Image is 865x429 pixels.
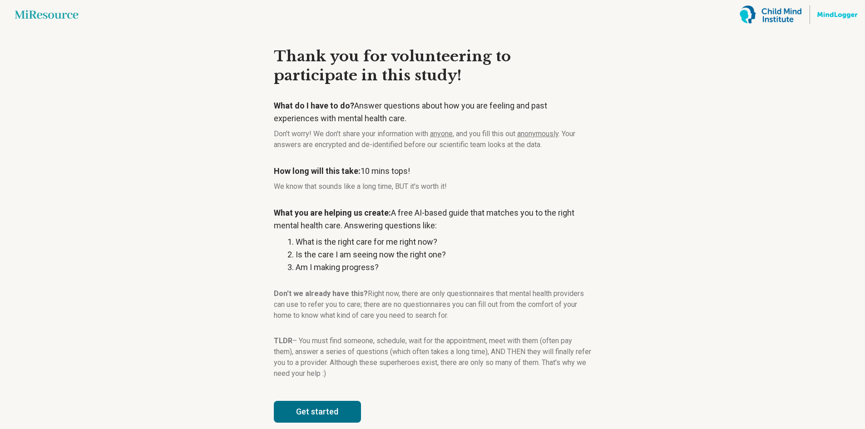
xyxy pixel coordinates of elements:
p: A free AI-based guide that matches you to the right mental health care. Answering questions like: [274,207,592,232]
li: Is the care I am seeing now the right one? [296,248,592,261]
strong: How long will this take: [274,166,361,176]
span: anonymously [517,129,559,138]
strong: TLDR [274,336,292,345]
p: Answer questions about how you are feeling and past experiences with mental health care. [274,99,592,125]
button: Get started [274,401,361,423]
li: What is the right care for me right now? [296,236,592,248]
p: Right now, there are only questionnaires that mental health providers can use to refer you to car... [274,288,592,321]
li: Am I making progress? [296,261,592,274]
p: We know that sounds like a long time, BUT it's worth it! [274,181,592,192]
p: Don't worry! We don't share your information with , and you fill this out . Your answers are encr... [274,128,592,150]
p: – You must find someone, schedule, wait for the appointment, meet with them (often pay them), ans... [274,335,592,379]
strong: Don't we already have this? [274,289,368,298]
h3: Thank you for volunteering to participate in this study! [274,47,592,85]
strong: What do I have to do? [274,101,354,110]
p: 10 mins tops! [274,165,592,178]
span: anyone [430,129,453,138]
strong: What you are helping us create: [274,208,391,217]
